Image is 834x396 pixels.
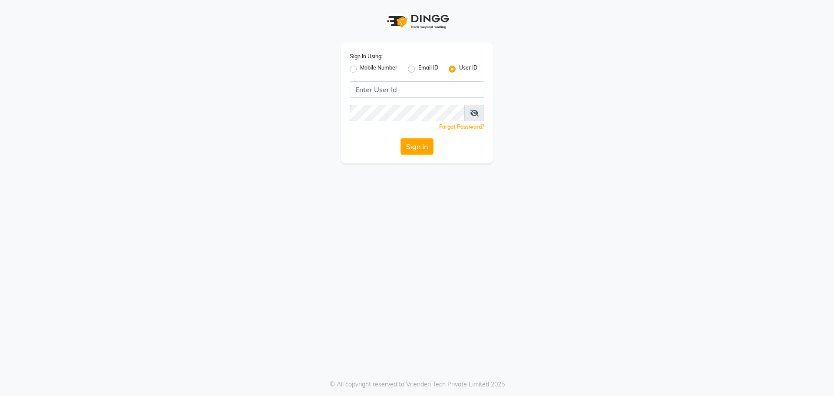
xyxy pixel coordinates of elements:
label: Mobile Number [360,64,397,74]
input: Username [350,105,465,121]
label: User ID [459,64,477,74]
label: Email ID [418,64,438,74]
img: logo1.svg [382,9,452,34]
label: Sign In Using: [350,53,383,60]
input: Username [350,81,484,98]
button: Sign In [400,138,434,155]
a: Forgot Password? [439,123,484,130]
